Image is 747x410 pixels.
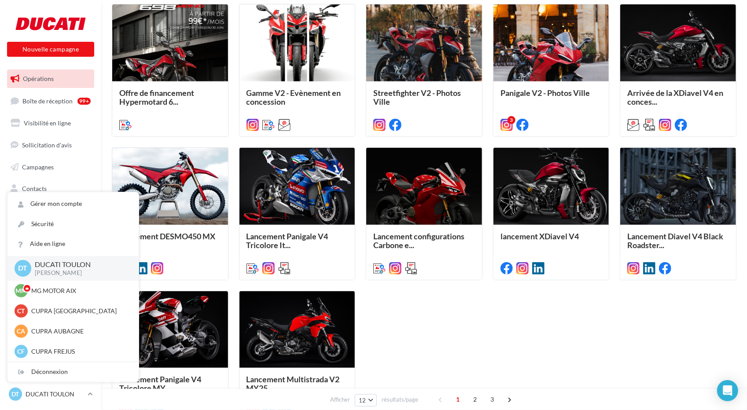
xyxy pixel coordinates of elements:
[18,263,28,273] span: DT
[7,362,139,382] div: Déconnexion
[7,194,139,214] a: Gérer mon compte
[119,374,201,393] span: Lancement Panigale V4 Tricolore MY...
[31,307,128,315] p: CUPRA [GEOGRAPHIC_DATA]
[359,397,366,404] span: 12
[31,327,128,336] p: CUPRA AUBAGNE
[5,223,96,242] a: Calendrier
[17,327,26,336] span: CA
[468,392,482,406] span: 2
[77,98,91,105] div: 99+
[24,119,71,127] span: Visibilité en ligne
[508,116,515,124] div: 3
[35,269,125,277] p: [PERSON_NAME]
[500,88,590,98] span: Panigale V2 - Photos Ville
[247,88,341,106] span: Gamme V2 - Evènement en concession
[119,231,215,241] span: Lancement DESMO450 MX
[31,347,128,356] p: CUPRA FREJUS
[18,307,25,315] span: CT
[373,231,464,250] span: Lancement configurations Carbone e...
[119,88,194,106] span: Offre de financement Hypermotard 6...
[5,92,96,110] a: Boîte de réception99+
[12,390,19,399] span: DT
[7,214,139,234] a: Sécurité
[500,231,579,241] span: lancement XDiavel V4
[31,286,128,295] p: MG MOTOR AIX
[18,347,25,356] span: CF
[330,395,350,404] span: Afficher
[7,386,94,403] a: DT DUCATI TOULON
[5,136,96,154] a: Sollicitation d'avis
[22,185,47,192] span: Contacts
[35,260,125,270] p: DUCATI TOULON
[15,286,27,295] span: MM
[5,179,96,198] a: Contacts
[7,42,94,57] button: Nouvelle campagne
[22,163,54,170] span: Campagnes
[247,231,328,250] span: Lancement Panigale V4 Tricolore It...
[485,392,499,406] span: 3
[26,390,84,399] p: DUCATI TOULON
[373,88,461,106] span: Streetfighter V2 - Photos Ville
[22,141,72,149] span: Sollicitation d'avis
[247,374,340,393] span: Lancement Multistrada V2 MY25
[5,70,96,88] a: Opérations
[627,88,723,106] span: Arrivée de la XDiavel V4 en conces...
[717,380,738,401] div: Open Intercom Messenger
[5,114,96,132] a: Visibilité en ligne
[5,201,96,220] a: Médiathèque
[355,394,377,406] button: 12
[5,158,96,176] a: Campagnes
[7,234,139,254] a: Aide en ligne
[22,97,73,104] span: Boîte de réception
[23,75,54,82] span: Opérations
[627,231,723,250] span: Lancement Diavel V4 Black Roadster...
[451,392,465,406] span: 1
[382,395,418,404] span: résultats/page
